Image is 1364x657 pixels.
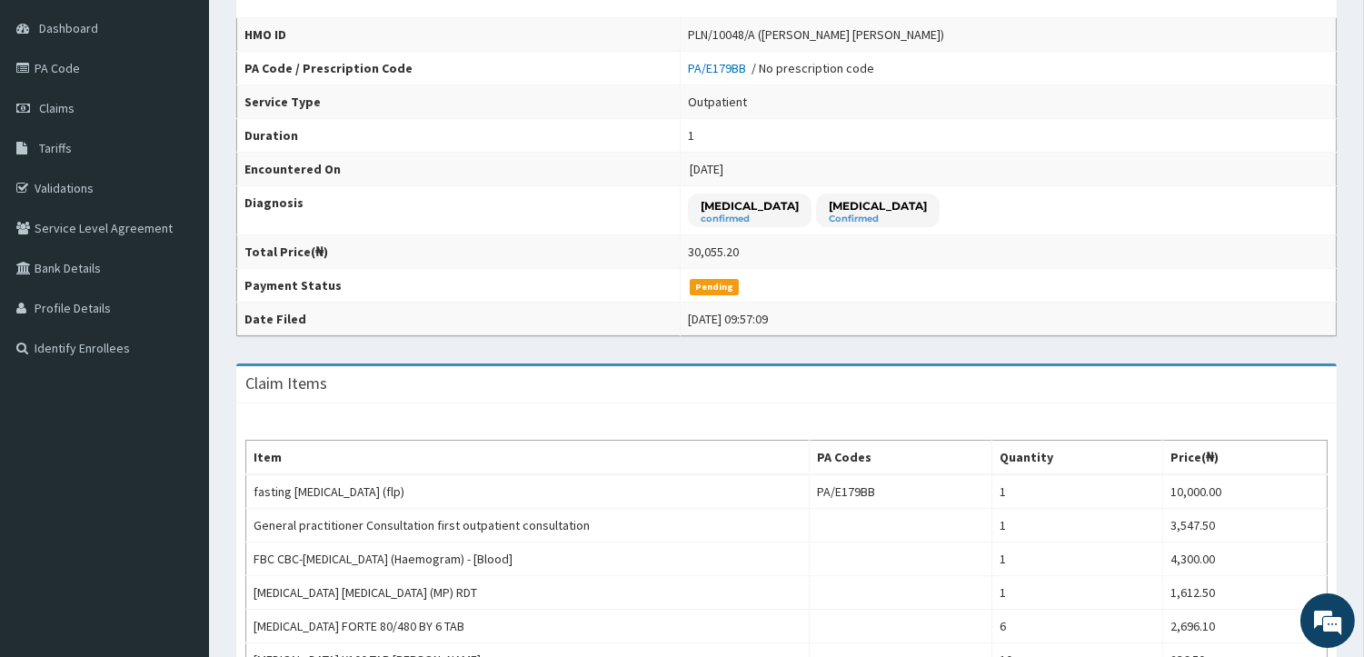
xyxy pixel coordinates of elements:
div: / No prescription code [688,59,874,77]
td: [MEDICAL_DATA] FORTE 80/480 BY 6 TAB [246,610,810,643]
th: Encountered On [237,153,681,186]
p: [MEDICAL_DATA] [829,198,927,214]
span: Tariffs [39,140,72,156]
span: [DATE] [690,161,723,177]
div: PLN/10048/A ([PERSON_NAME] [PERSON_NAME]) [688,25,944,44]
small: confirmed [701,214,799,224]
span: Pending [690,279,740,295]
th: Total Price(₦) [237,235,681,269]
td: 1 [991,509,1162,543]
td: 1 [991,474,1162,509]
th: Price(₦) [1163,441,1328,475]
th: Payment Status [237,269,681,303]
td: 10,000.00 [1163,474,1328,509]
span: Claims [39,100,75,116]
div: Outpatient [688,93,747,111]
th: Duration [237,119,681,153]
div: 1 [688,126,694,144]
h3: Claim Items [245,375,327,392]
td: 2,696.10 [1163,610,1328,643]
th: PA Code / Prescription Code [237,52,681,85]
th: HMO ID [237,18,681,52]
td: General practitioner Consultation first outpatient consultation [246,509,810,543]
a: PA/E179BB [688,60,752,76]
th: Quantity [991,441,1162,475]
div: 30,055.20 [688,243,739,261]
th: Date Filed [237,303,681,336]
td: [MEDICAL_DATA] [MEDICAL_DATA] (MP) RDT [246,576,810,610]
td: 4,300.00 [1163,543,1328,576]
td: FBC CBC-[MEDICAL_DATA] (Haemogram) - [Blood] [246,543,810,576]
p: [MEDICAL_DATA] [701,198,799,214]
th: Service Type [237,85,681,119]
td: PA/E179BB [809,474,991,509]
th: Diagnosis [237,186,681,235]
td: 3,547.50 [1163,509,1328,543]
span: Dashboard [39,20,98,36]
div: [DATE] 09:57:09 [688,310,768,328]
td: 1 [991,543,1162,576]
small: Confirmed [829,214,927,224]
td: 1 [991,576,1162,610]
td: 1,612.50 [1163,576,1328,610]
th: Item [246,441,810,475]
th: PA Codes [809,441,991,475]
td: 6 [991,610,1162,643]
td: fasting [MEDICAL_DATA] (flp) [246,474,810,509]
